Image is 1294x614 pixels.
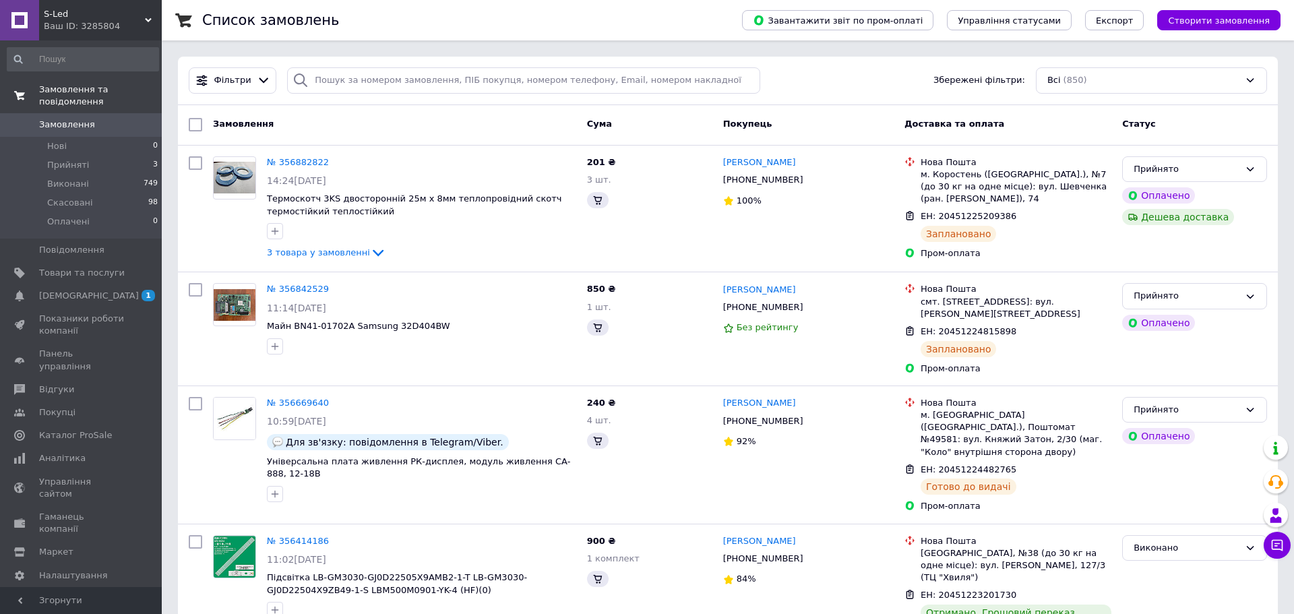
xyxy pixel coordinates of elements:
[587,398,616,408] span: 240 ₴
[214,74,251,87] span: Фільтри
[1134,541,1239,555] div: Виконано
[148,197,158,209] span: 98
[1122,187,1195,204] div: Оплачено
[44,20,162,32] div: Ваш ID: 3285804
[153,140,158,152] span: 0
[7,47,159,71] input: Пошук
[720,412,806,430] div: [PHONE_NUMBER]
[39,267,125,279] span: Товари та послуги
[958,16,1061,26] span: Управління статусами
[39,546,73,558] span: Маркет
[214,162,255,193] img: Фото товару
[213,397,256,440] a: Фото товару
[39,429,112,441] span: Каталог ProSale
[921,341,997,357] div: Заплановано
[47,159,89,171] span: Прийняті
[267,193,562,216] a: Термоскотч 3KS двосторонній 25м х 8мм теплопровідний скотч термостійкий теплостійкий
[267,416,326,427] span: 10:59[DATE]
[1264,532,1291,559] button: Чат з покупцем
[1168,16,1270,26] span: Створити замовлення
[904,119,1004,129] span: Доставка та оплата
[267,247,370,257] span: 3 товара у замовленні
[921,397,1111,409] div: Нова Пошта
[213,535,256,578] a: Фото товару
[947,10,1072,30] button: Управління статусами
[921,363,1111,375] div: Пром-оплата
[921,296,1111,320] div: смт. [STREET_ADDRESS]: вул. [PERSON_NAME][STREET_ADDRESS]
[153,216,158,228] span: 0
[39,570,108,582] span: Налаштування
[39,406,75,419] span: Покупці
[587,415,611,425] span: 4 шт.
[723,535,796,548] a: [PERSON_NAME]
[1134,403,1239,417] div: Прийнято
[1122,428,1195,444] div: Оплачено
[213,119,274,129] span: Замовлення
[213,156,256,199] a: Фото товару
[142,290,155,301] span: 1
[1134,289,1239,303] div: Прийнято
[267,157,329,167] a: № 356882822
[921,326,1016,336] span: ЕН: 20451224815898
[267,175,326,186] span: 14:24[DATE]
[267,321,450,331] span: Майн BN41-01702A Samsung 32D404BW
[737,436,756,446] span: 92%
[272,437,283,448] img: :speech_balloon:
[1085,10,1144,30] button: Експорт
[921,211,1016,221] span: ЕН: 20451225209386
[921,283,1111,295] div: Нова Пошта
[267,398,329,408] a: № 356669640
[1047,74,1061,87] span: Всі
[933,74,1025,87] span: Збережені фільтри:
[587,536,616,546] span: 900 ₴
[286,437,503,448] span: Для зв'язку: повідомлення в Telegram/Viber.
[723,284,796,297] a: [PERSON_NAME]
[1134,162,1239,177] div: Прийнято
[921,226,997,242] div: Заплановано
[921,500,1111,512] div: Пром-оплата
[720,550,806,567] div: [PHONE_NUMBER]
[921,247,1111,259] div: Пром-оплата
[1122,119,1156,129] span: Статус
[1122,315,1195,331] div: Оплачено
[720,171,806,189] div: [PHONE_NUMBER]
[39,313,125,337] span: Показники роботи компанії
[39,84,162,108] span: Замовлення та повідомлення
[39,511,125,535] span: Гаманець компанії
[213,283,256,326] a: Фото товару
[587,157,616,167] span: 201 ₴
[153,159,158,171] span: 3
[921,156,1111,168] div: Нова Пошта
[921,590,1016,600] span: ЕН: 20451223201730
[44,8,145,20] span: S-Led
[267,303,326,313] span: 11:14[DATE]
[921,479,1016,495] div: Готово до видачі
[267,572,527,595] a: Підсвітка LB-GM3030-GJ0D22505X9AMB2-1-T LB-GM3030-GJ0D22504X9ZB49-1-S LBM500M0901-YK-4 (HF)(0)
[587,553,640,563] span: 1 комплект
[39,348,125,372] span: Панель управління
[214,536,255,578] img: Фото товару
[39,476,125,500] span: Управління сайтом
[214,289,255,321] img: Фото товару
[723,119,772,129] span: Покупець
[1144,15,1281,25] a: Створити замовлення
[753,14,923,26] span: Завантажити звіт по пром-оплаті
[587,302,611,312] span: 1 шт.
[39,290,139,302] span: [DEMOGRAPHIC_DATA]
[39,452,86,464] span: Аналітика
[47,216,90,228] span: Оплачені
[267,456,570,479] a: Універсальна плата живлення РК-дисплея, модуль живлення CA-888, 12-18В
[267,284,329,294] a: № 356842529
[47,140,67,152] span: Нові
[47,197,93,209] span: Скасовані
[737,195,762,206] span: 100%
[921,547,1111,584] div: [GEOGRAPHIC_DATA], №38 (до 30 кг на одне місце): вул. [PERSON_NAME], 127/3 (ТЦ "Хвиля")
[1096,16,1134,26] span: Експорт
[1122,209,1234,225] div: Дешева доставка
[921,409,1111,458] div: м. [GEOGRAPHIC_DATA] ([GEOGRAPHIC_DATA].), Поштомат №49581: вул. Княжий Затон, 2/30 (маг. "Коло" ...
[723,397,796,410] a: [PERSON_NAME]
[267,536,329,546] a: № 356414186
